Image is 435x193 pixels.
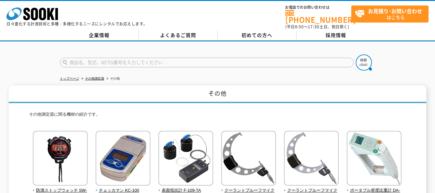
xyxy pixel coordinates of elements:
[355,6,428,22] span: はこちら
[60,77,79,80] a: トップページ
[221,131,276,187] img: クーラントプルーフマイクロメーター MDC-200MX(外側)
[96,131,150,187] img: チェッカマン KC-100
[241,32,272,39] span: 初めての方へ
[105,75,120,82] li: その他
[29,111,406,121] p: その他測定器に関る機材の紹介です。
[9,85,426,103] h1: その他
[284,131,339,187] img: クーラントプルーフマイクロメーター MDC-175MX
[368,7,422,15] strong: お見積り･お問い合わせ
[308,24,319,30] span: 17:30
[139,31,218,40] a: よくあるご質問
[285,24,349,30] span: (平日 ～ 土日、祝日除く)
[356,54,372,71] img: btn_search.png
[285,10,351,23] a: [PHONE_NUMBER]
[347,131,402,187] img: ポータブル密度比重計 DA-130N
[295,24,304,30] span: 8:50
[218,31,297,40] a: 初めての方へ
[285,5,351,9] span: お電話でのお問い合わせは
[33,131,88,187] img: 防滴ストップウォッチ SW-709N
[297,31,375,40] a: 採用情報
[158,131,213,187] img: 表面抵抗計 F-109-TA
[85,77,104,80] a: その他測定器
[351,5,429,23] a: お見積り･お問い合わせはこちら
[6,22,147,26] p: 日々進化する計測技術と多種・多様化するニーズにレンタルでお応えします。
[60,58,354,67] input: 商品名、型式、NETIS番号を入力してください
[60,31,139,40] a: 企業情報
